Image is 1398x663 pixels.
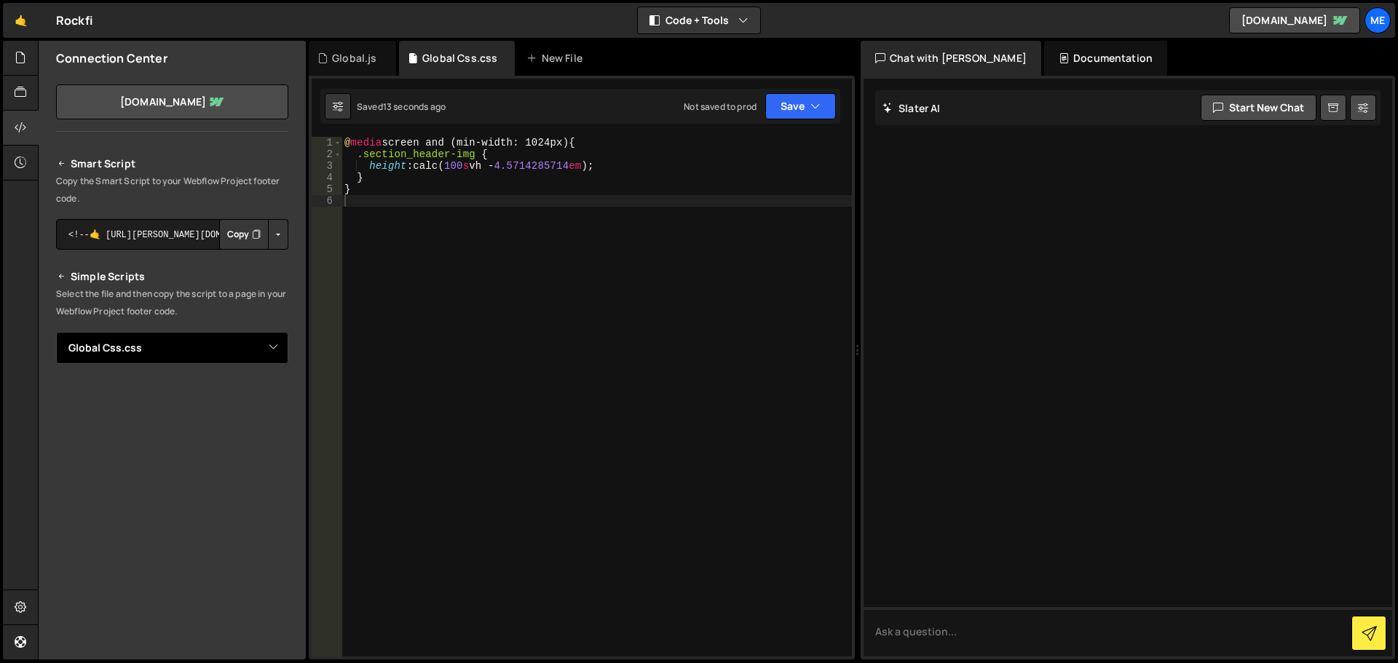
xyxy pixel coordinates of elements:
[684,100,757,113] div: Not saved to prod
[1044,41,1167,76] div: Documentation
[765,93,836,119] button: Save
[422,51,497,65] div: Global Css.css
[357,100,446,113] div: Saved
[312,195,342,207] div: 6
[56,285,288,320] p: Select the file and then copy the script to a page in your Webflow Project footer code.
[383,100,446,113] div: 13 seconds ago
[1365,7,1391,33] a: Me
[312,148,342,160] div: 2
[861,41,1041,76] div: Chat with [PERSON_NAME]
[312,172,342,183] div: 4
[312,183,342,195] div: 5
[882,101,941,115] h2: Slater AI
[56,528,290,659] iframe: YouTube video player
[3,3,39,38] a: 🤙
[56,84,288,119] a: [DOMAIN_NAME]
[1201,95,1316,121] button: Start new chat
[219,219,288,250] div: Button group with nested dropdown
[332,51,376,65] div: Global.js
[1229,7,1360,33] a: [DOMAIN_NAME]
[56,155,288,172] h2: Smart Script
[56,219,288,250] textarea: <!--🤙 [URL][PERSON_NAME][DOMAIN_NAME]> <script>document.addEventListener("DOMContentLoaded", func...
[56,388,290,519] iframe: YouTube video player
[56,268,288,285] h2: Simple Scripts
[56,172,288,207] p: Copy the Smart Script to your Webflow Project footer code.
[312,160,342,172] div: 3
[526,51,588,65] div: New File
[56,50,167,66] h2: Connection Center
[638,7,760,33] button: Code + Tools
[312,137,342,148] div: 1
[219,219,269,250] button: Copy
[56,12,92,29] div: Rockfi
